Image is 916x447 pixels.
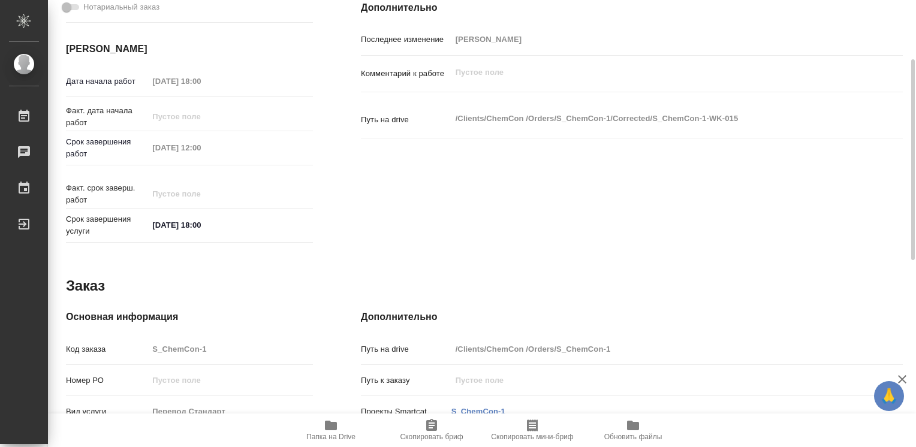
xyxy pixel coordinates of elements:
[148,185,253,203] input: Пустое поле
[874,381,904,411] button: 🙏
[361,374,451,386] p: Путь к заказу
[451,31,858,48] input: Пустое поле
[148,340,313,358] input: Пустое поле
[451,340,858,358] input: Пустое поле
[148,403,313,420] input: Пустое поле
[66,213,148,237] p: Срок завершения услуги
[361,68,451,80] p: Комментарий к работе
[879,383,899,409] span: 🙏
[482,413,583,447] button: Скопировать мини-бриф
[148,108,253,125] input: Пустое поле
[148,216,253,234] input: ✎ Введи что-нибудь
[361,406,451,418] p: Проекты Smartcat
[604,433,662,441] span: Обновить файлы
[281,413,381,447] button: Папка на Drive
[66,75,148,87] p: Дата начала работ
[66,105,148,129] p: Факт. дата начала работ
[83,1,159,13] span: Нотариальный заказ
[361,34,451,46] p: Последнее изменение
[66,276,105,295] h2: Заказ
[451,372,858,389] input: Пустое поле
[451,108,858,129] textarea: /Clients/ChemCon /Orders/S_ChemCon-1/Corrected/S_ChemCon-1-WK-015
[361,310,903,324] h4: Дополнительно
[66,182,148,206] p: Факт. срок заверш. работ
[451,407,505,416] a: S_ChemCon-1
[66,136,148,160] p: Срок завершения работ
[583,413,683,447] button: Обновить файлы
[66,42,313,56] h4: [PERSON_NAME]
[66,374,148,386] p: Номер РО
[361,343,451,355] p: Путь на drive
[148,73,253,90] input: Пустое поле
[306,433,355,441] span: Папка на Drive
[381,413,482,447] button: Скопировать бриф
[148,372,313,389] input: Пустое поле
[66,406,148,418] p: Вид услуги
[148,139,253,156] input: Пустое поле
[361,1,903,15] h4: Дополнительно
[361,114,451,126] p: Путь на drive
[66,310,313,324] h4: Основная информация
[491,433,573,441] span: Скопировать мини-бриф
[66,343,148,355] p: Код заказа
[400,433,463,441] span: Скопировать бриф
